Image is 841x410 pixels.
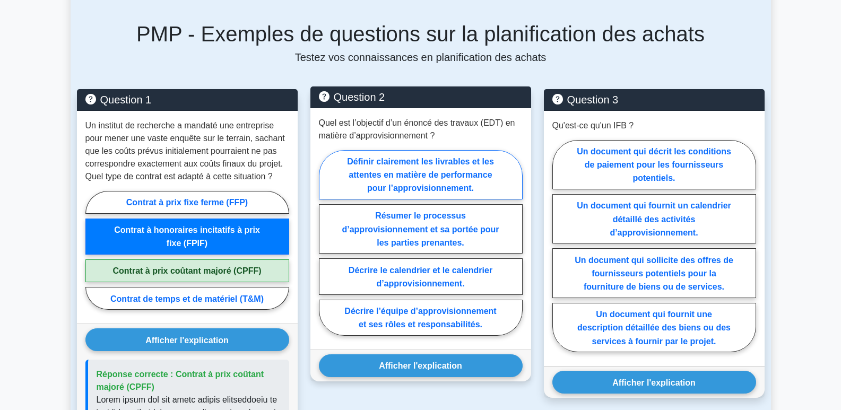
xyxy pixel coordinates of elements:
font: Un document qui décrit les conditions de paiement pour les fournisseurs potentiels. [577,147,731,182]
button: Afficher l'explication [319,354,523,377]
font: Un institut de recherche a mandaté une entreprise pour mener une vaste enquête sur le terrain, sa... [85,121,285,181]
font: PMP - Exemples de questions sur la planification des achats [136,22,705,46]
font: Réponse correcte : Contrat à prix coûtant majoré (CPFF) [97,370,264,391]
font: Décrire l’équipe d’approvisionnement et ses rôles et responsabilités. [344,307,496,329]
font: Un document qui fournit un calendrier détaillé des activités d’approvisionnement. [577,201,731,237]
font: Afficher l'explication [612,378,696,387]
font: Quel est l’objectif d’un énoncé des travaux (EDT) en matière d’approvisionnement ? [319,118,515,140]
button: Afficher l'explication [85,328,289,351]
font: Contrat à prix fixe ferme (FFP) [126,198,248,207]
font: Un document qui fournit une description détaillée des biens ou des services à fournir par le projet. [577,310,731,345]
font: Afficher l'explication [379,361,462,370]
font: Qu'est-ce qu'un IFB ? [552,121,634,130]
font: Contrat à prix coûtant majoré (CPFF) [112,266,261,275]
font: Définir clairement les livrables et les attentes en matière de performance pour l’approvisionnement. [347,157,494,193]
font: Testez vos connaissances en planification des achats [295,51,547,63]
font: Résumer le processus d’approvisionnement et sa portée pour les parties prenantes. [342,211,499,247]
font: Afficher l'explication [145,335,229,344]
font: Un document qui sollicite des offres de fournisseurs potentiels pour la fourniture de biens ou de... [575,256,733,291]
button: Afficher l'explication [552,371,756,394]
font: Question 1 [100,94,152,106]
font: Question 2 [334,91,385,103]
font: Contrat à honoraires incitatifs à prix fixe (FPIF) [114,225,260,248]
font: Décrire le calendrier et le calendrier d’approvisionnement. [349,266,492,288]
font: Question 3 [567,94,619,106]
font: Contrat de temps et de matériel (T&M) [110,294,264,303]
